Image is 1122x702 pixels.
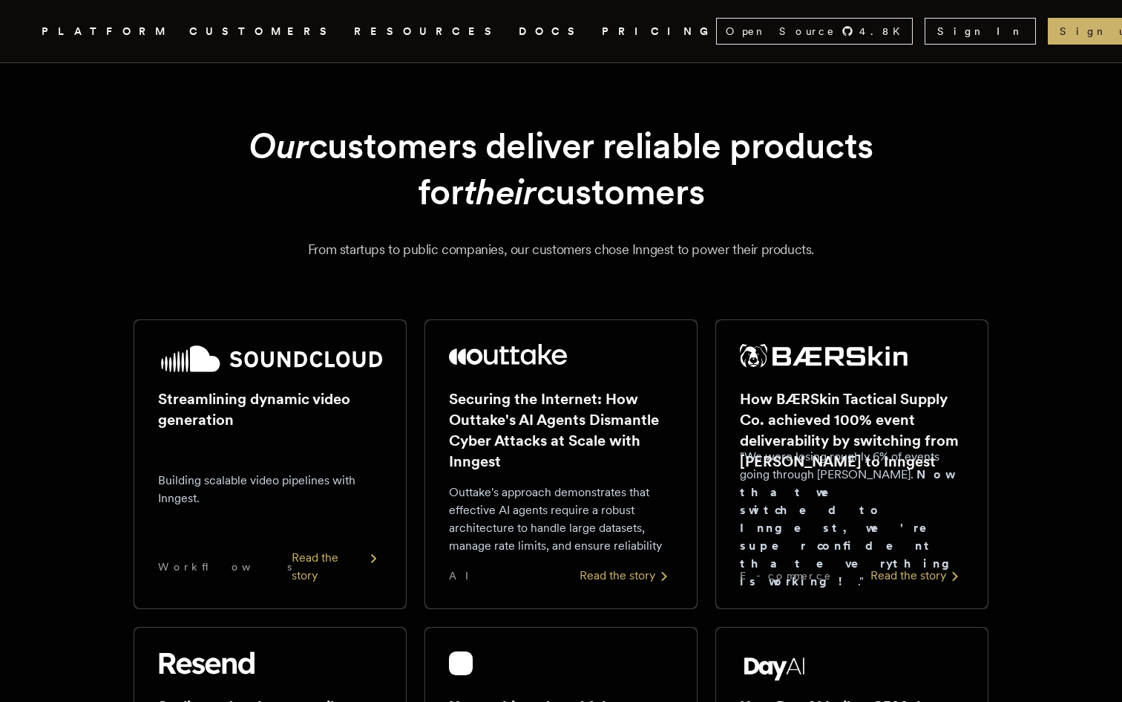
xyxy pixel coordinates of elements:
[519,22,584,41] a: DOCS
[292,549,382,585] div: Read the story
[249,124,309,167] em: Our
[158,472,382,507] p: Building scalable video pipelines with Inngest.
[740,344,908,368] img: BÆRSkin Tactical Supply Co.
[158,344,382,374] img: SoundCloud
[189,22,336,41] a: CUSTOMERS
[740,568,832,583] span: E-commerce
[424,319,698,609] a: Outtake logoSecuring the Internet: How Outtake's AI Agents Dismantle Cyber Attacks at Scale with ...
[158,389,382,430] h2: Streamlining dynamic video generation
[169,123,953,215] h1: customers deliver reliable products for customers
[740,448,964,591] p: "We were losing roughly 6% of events going through [PERSON_NAME]. ."
[449,568,482,583] span: AI
[449,344,567,365] img: Outtake
[740,389,964,472] h2: How BÆRSkin Tactical Supply Co. achieved 100% event deliverability by switching from [PERSON_NAME...
[449,484,673,555] p: Outtake's approach demonstrates that effective AI agents require a robust architecture to handle ...
[715,319,988,609] a: BÆRSkin Tactical Supply Co. logoHow BÆRSkin Tactical Supply Co. achieved 100% event deliverabilit...
[42,22,171,41] button: PLATFORM
[59,239,1063,260] p: From startups to public companies, our customers chose Inngest to power their products.
[925,18,1036,45] a: Sign In
[464,170,537,213] em: their
[158,651,255,675] img: Resend
[740,467,961,588] strong: Now that we switched to Inngest, we're super confident that everything is working!
[134,319,407,609] a: SoundCloud logoStreamlining dynamic video generationBuilding scalable video pipelines with Innges...
[158,559,292,574] span: Workflows
[449,651,473,675] img: cubic
[870,567,964,585] div: Read the story
[580,567,673,585] div: Read the story
[449,389,673,472] h2: Securing the Internet: How Outtake's AI Agents Dismantle Cyber Attacks at Scale with Inngest
[354,22,501,41] button: RESOURCES
[859,24,909,39] span: 4.8 K
[740,651,810,681] img: Day AI
[602,22,716,41] a: PRICING
[726,24,836,39] span: Open Source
